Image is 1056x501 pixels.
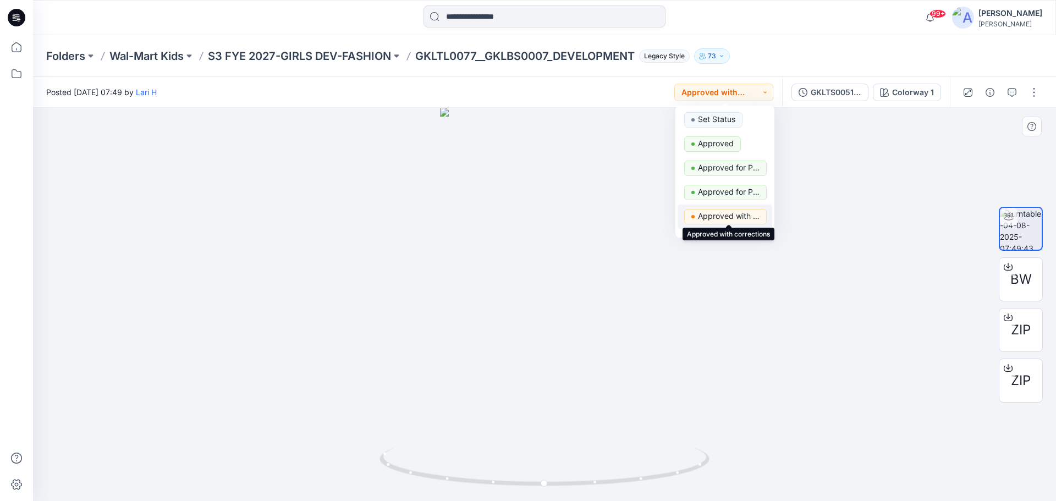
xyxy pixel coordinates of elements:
a: Folders [46,48,85,64]
p: 73 [708,50,716,62]
button: Details [981,84,999,101]
div: GKLTS0051__GKLBL0001_DEV [811,86,861,98]
a: Wal-Mart Kids [109,48,184,64]
span: 99+ [930,9,946,18]
img: avatar [952,7,974,29]
span: ZIP [1011,320,1031,340]
span: BW [1010,269,1032,289]
p: Set Status [698,112,735,126]
span: ZIP [1011,371,1031,390]
button: 73 [694,48,730,64]
p: GKLTL0077__GKLBS0007_DEVELOPMENT [415,48,635,64]
div: [PERSON_NAME] [978,20,1042,28]
p: Approved [698,136,734,151]
button: Colorway 1 [873,84,941,101]
img: turntable-04-08-2025-07:49:43 [1000,208,1042,250]
span: Legacy Style [639,49,690,63]
p: Rejected [698,233,730,247]
div: Colorway 1 [892,86,934,98]
p: Approved for Presentation [698,185,760,199]
button: GKLTS0051__GKLBL0001_DEV [791,84,868,101]
div: [PERSON_NAME] [978,7,1042,20]
p: Approved for Production [698,161,760,175]
a: S3 FYE 2027-GIRLS DEV-FASHION [208,48,391,64]
a: Lari H [136,87,157,97]
span: Posted [DATE] 07:49 by [46,86,157,98]
p: Approved with corrections [698,209,760,223]
button: Legacy Style [635,48,690,64]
